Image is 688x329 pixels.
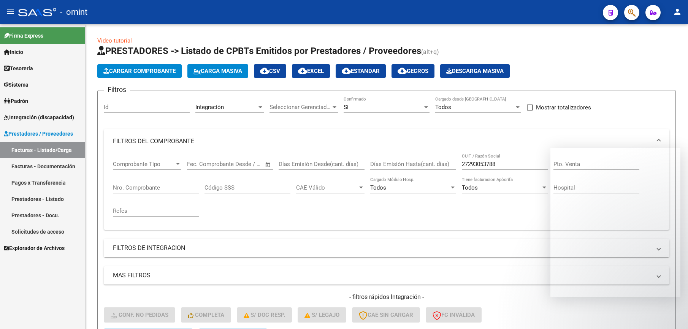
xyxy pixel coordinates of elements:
button: EXCEL [292,64,330,78]
button: Gecros [392,64,434,78]
span: Si [344,104,349,111]
span: Todos [370,184,386,191]
span: Gecros [398,68,428,74]
button: Estandar [336,64,386,78]
span: Explorador de Archivos [4,244,65,252]
button: CAE SIN CARGAR [352,307,420,323]
span: Prestadores / Proveedores [4,130,73,138]
h3: Filtros [104,84,130,95]
mat-icon: person [673,7,682,16]
span: FC Inválida [433,312,475,318]
mat-panel-title: FILTROS DE INTEGRACION [113,244,651,252]
span: Estandar [342,68,380,74]
span: Descarga Masiva [446,68,504,74]
span: - omint [60,4,87,21]
span: Firma Express [4,32,43,40]
span: Integración [195,104,224,111]
mat-expansion-panel-header: FILTROS DEL COMPROBANTE [104,129,669,153]
span: Mostrar totalizadores [536,103,591,112]
button: Completa [181,307,231,323]
button: Conf. no pedidas [104,307,175,323]
span: Padrón [4,97,28,105]
span: Conf. no pedidas [111,312,168,318]
span: Integración (discapacidad) [4,113,74,122]
span: Comprobante Tipo [113,161,174,168]
button: Descarga Masiva [440,64,510,78]
iframe: Intercom live chat mensaje [550,148,680,297]
mat-expansion-panel-header: MAS FILTROS [104,266,669,285]
app-download-masive: Descarga masiva de comprobantes (adjuntos) [440,64,510,78]
button: Open calendar [264,160,273,169]
mat-icon: cloud_download [298,66,307,75]
mat-panel-title: FILTROS DEL COMPROBANTE [113,137,651,146]
mat-icon: menu [6,7,15,16]
mat-icon: cloud_download [398,66,407,75]
div: FILTROS DEL COMPROBANTE [104,153,669,230]
mat-icon: cloud_download [342,66,351,75]
button: Carga Masiva [187,64,248,78]
input: Fecha fin [225,161,262,168]
span: S/ legajo [304,312,339,318]
span: Inicio [4,48,23,56]
span: Tesorería [4,64,33,73]
mat-expansion-panel-header: FILTROS DE INTEGRACION [104,239,669,257]
span: S/ Doc Resp. [244,312,285,318]
span: Todos [435,104,451,111]
span: CAE SIN CARGAR [359,312,413,318]
input: Fecha inicio [187,161,218,168]
button: S/ Doc Resp. [237,307,292,323]
button: S/ legajo [298,307,346,323]
span: EXCEL [298,68,324,74]
span: CAE Válido [296,184,358,191]
span: Completa [188,312,224,318]
h4: - filtros rápidos Integración - [104,293,669,301]
span: PRESTADORES -> Listado de CPBTs Emitidos por Prestadores / Proveedores [97,46,421,56]
a: Video tutorial [97,37,132,44]
mat-panel-title: MAS FILTROS [113,271,651,280]
span: Seleccionar Gerenciador [269,104,331,111]
span: CSV [260,68,280,74]
span: (alt+q) [421,48,439,55]
span: Carga Masiva [193,68,242,74]
span: Todos [462,184,478,191]
span: Sistema [4,81,29,89]
button: Cargar Comprobante [97,64,182,78]
button: CSV [254,64,286,78]
mat-icon: cloud_download [260,66,269,75]
iframe: Intercom live chat [662,303,680,321]
button: FC Inválida [426,307,482,323]
span: Cargar Comprobante [103,68,176,74]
